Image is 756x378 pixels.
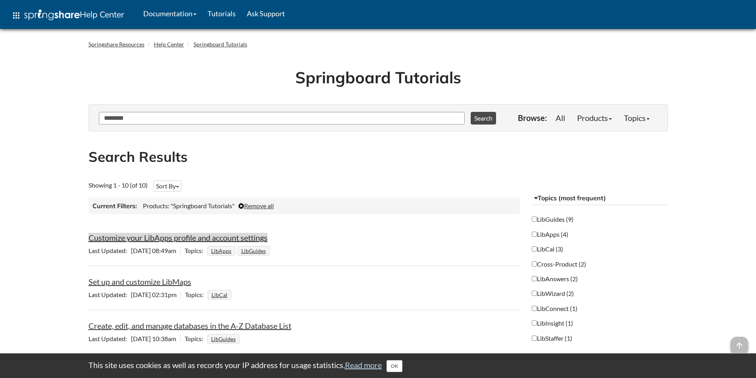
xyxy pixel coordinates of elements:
[532,304,577,313] label: LibConnect (1)
[532,320,537,326] input: LibInsight (1)
[618,110,656,126] a: Topics
[208,291,233,298] ul: Topics
[138,4,202,23] a: Documentation
[202,4,241,23] a: Tutorials
[154,180,181,192] button: Sort By
[532,261,537,267] input: Cross-Product (2)
[532,232,537,237] input: LibApps (4)
[532,336,537,341] input: LibStaffer (1)
[88,321,291,330] a: Create, edit, and manage databases in the A-Z Database List
[88,335,180,342] span: [DATE] 10:38am
[532,276,537,281] input: LibAnswers (2)
[532,215,573,224] label: LibGuides (9)
[207,247,272,254] ul: Topics
[88,277,191,286] a: Set up and customize LibMaps
[240,245,267,257] a: LibGuides
[532,230,568,239] label: LibApps (4)
[518,112,547,123] p: Browse:
[532,217,537,222] input: LibGuides (9)
[185,247,207,254] span: Topics
[88,147,668,167] h2: Search Results
[154,41,184,48] a: Help Center
[88,335,131,342] span: Last Updated
[345,360,382,370] a: Read more
[532,291,537,296] input: LibWizard (2)
[471,112,496,125] button: Search
[532,306,537,311] input: LibConnect (1)
[24,10,80,20] img: Springshare
[387,360,402,372] button: Close
[731,337,748,354] span: arrow_upward
[80,9,124,19] span: Help Center
[88,41,144,48] a: Springshare Resources
[88,233,267,242] a: Customize your LibApps profile and account settings
[88,181,148,189] span: Showing 1 - 10 (of 10)
[6,4,130,27] a: apps Help Center
[532,274,578,283] label: LibAnswers (2)
[210,245,233,257] a: LibApps
[194,41,247,48] a: Springboard Tutorials
[92,201,137,210] h3: Current Filters
[12,11,21,20] span: apps
[241,4,290,23] a: Ask Support
[532,260,586,269] label: Cross-Product (2)
[171,202,235,209] span: "Springboard Tutorials"
[210,289,229,301] a: LibCal
[532,246,537,251] input: LibCal (3)
[185,335,207,342] span: Topics
[88,291,181,298] span: [DATE] 02:31pm
[88,247,180,254] span: [DATE] 08:49am
[731,338,748,347] a: arrow_upward
[88,247,131,254] span: Last Updated
[532,334,572,343] label: LibStaffer (1)
[207,335,242,342] ul: Topics
[185,291,208,298] span: Topics
[532,245,563,253] label: LibCal (3)
[88,291,131,298] span: Last Updated
[81,359,676,372] div: This site uses cookies as well as records your IP address for usage statistics.
[239,202,274,209] a: Remove all
[550,110,571,126] a: All
[532,319,573,328] label: LibInsight (1)
[210,333,237,345] a: LibGuides
[143,202,169,209] span: Products:
[532,289,574,298] label: LibWizard (2)
[94,66,662,88] h1: Springboard Tutorials
[571,110,618,126] a: Products
[532,191,668,205] button: Topics (most frequent)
